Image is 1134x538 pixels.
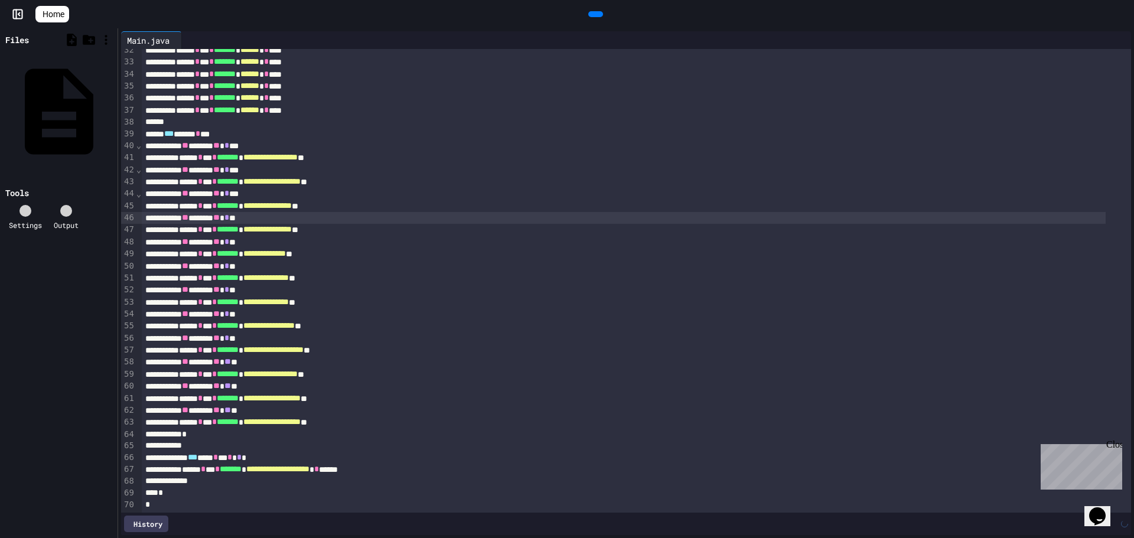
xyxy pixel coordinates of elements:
span: Fold line [136,189,142,198]
div: 63 [121,416,136,428]
span: Home [43,8,64,20]
div: 45 [121,200,136,212]
div: 69 [121,487,136,499]
div: 67 [121,464,136,475]
div: 33 [121,56,136,68]
div: Tools [5,187,29,199]
div: 59 [121,369,136,380]
iframe: chat widget [1084,491,1122,526]
div: 49 [121,248,136,260]
div: 70 [121,499,136,511]
div: Main.java [121,31,182,49]
div: 39 [121,128,136,140]
span: Fold line [136,141,142,150]
iframe: chat widget [1036,439,1122,490]
div: 56 [121,332,136,344]
div: 60 [121,380,136,392]
div: 64 [121,429,136,441]
div: 37 [121,105,136,116]
div: Chat with us now!Close [5,5,82,75]
div: 48 [121,236,136,248]
div: Main.java [121,34,175,47]
div: 65 [121,440,136,452]
div: 66 [121,452,136,464]
div: 58 [121,356,136,368]
div: 53 [121,296,136,308]
div: 68 [121,475,136,487]
div: 35 [121,80,136,92]
div: 40 [121,140,136,152]
div: 34 [121,69,136,80]
div: 46 [121,212,136,224]
div: 62 [121,405,136,416]
div: 61 [121,393,136,405]
div: 44 [121,188,136,200]
div: 57 [121,344,136,356]
div: 47 [121,224,136,236]
div: 41 [121,152,136,164]
div: 54 [121,308,136,320]
div: 51 [121,272,136,284]
div: 32 [121,44,136,56]
div: Output [54,220,79,230]
div: 36 [121,92,136,104]
div: 55 [121,320,136,332]
div: 38 [121,116,136,128]
div: History [124,516,168,532]
div: 42 [121,164,136,176]
div: Settings [9,220,42,230]
span: Fold line [136,165,142,174]
a: Home [35,6,69,22]
div: 50 [121,260,136,272]
div: 52 [121,284,136,296]
div: 43 [121,176,136,188]
div: Files [5,34,29,46]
